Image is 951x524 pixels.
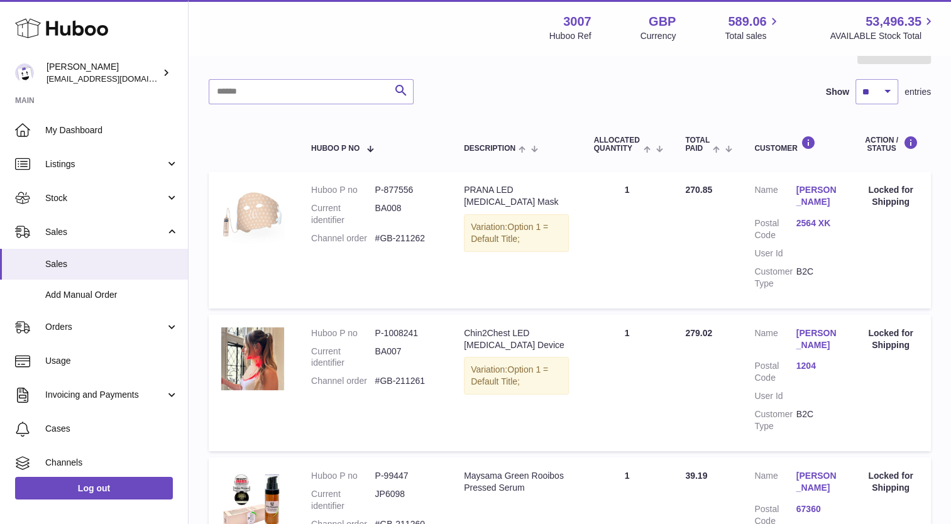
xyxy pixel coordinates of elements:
span: Usage [45,355,179,367]
img: 1_b267aea5-91db-496f-be72-e1a57b430806.png [221,327,284,390]
div: [PERSON_NAME] [47,61,160,85]
a: 2564 XK [796,217,838,229]
span: Total sales [725,30,781,42]
td: 1 [581,172,673,308]
a: [PERSON_NAME] [796,470,838,494]
span: Add Manual Order [45,289,179,301]
span: 53,496.35 [866,13,921,30]
dt: Customer Type [754,266,796,290]
span: Orders [45,321,165,333]
dt: User Id [754,248,796,259]
a: 53,496.35 AVAILABLE Stock Total [830,13,936,42]
dt: Channel order [311,232,375,244]
dd: B2C [796,408,838,432]
dt: Current identifier [311,202,375,226]
img: bevmay@maysama.com [15,63,34,82]
td: 1 [581,315,673,451]
a: 1204 [796,360,838,372]
dd: #GB-211261 [375,375,439,387]
span: Channels [45,457,179,469]
div: Locked for Shipping [863,470,918,494]
dt: Postal Code [754,217,796,241]
dd: BA007 [375,346,439,369]
dt: Customer Type [754,408,796,432]
span: Huboo P no [311,145,360,153]
div: Action / Status [863,136,918,153]
dd: P-99447 [375,470,439,482]
span: 39.19 [685,471,707,481]
dt: Postal Code [754,360,796,384]
a: Log out [15,477,173,499]
strong: GBP [649,13,676,30]
span: entries [904,86,931,98]
dt: Name [754,184,796,211]
span: Total paid [685,136,710,153]
span: Sales [45,258,179,270]
div: Maysama Green Rooibos Pressed Serum [464,470,569,494]
strong: 3007 [563,13,591,30]
span: Description [464,145,515,153]
span: Listings [45,158,165,170]
div: Variation: [464,357,569,395]
dt: User Id [754,390,796,402]
span: Sales [45,226,165,238]
span: ALLOCATED Quantity [594,136,640,153]
label: Show [826,86,849,98]
img: 30071704385433.jpg [221,184,284,247]
dd: BA008 [375,202,439,226]
div: Variation: [464,214,569,252]
div: Huboo Ref [549,30,591,42]
dd: B2C [796,266,838,290]
span: 279.02 [685,328,712,338]
div: PRANA LED [MEDICAL_DATA] Mask [464,184,569,208]
dt: Huboo P no [311,470,375,482]
dt: Name [754,470,796,497]
span: Stock [45,192,165,204]
dt: Channel order [311,375,375,387]
dd: P-1008241 [375,327,439,339]
dt: Current identifier [311,488,375,512]
span: My Dashboard [45,124,179,136]
a: [PERSON_NAME] [796,184,838,208]
span: Invoicing and Payments [45,389,165,401]
span: Cases [45,423,179,435]
div: Currency [640,30,676,42]
div: Locked for Shipping [863,184,918,208]
span: 270.85 [685,185,712,195]
a: 589.06 Total sales [725,13,781,42]
a: 67360 [796,503,838,515]
span: Option 1 = Default Title; [471,364,548,386]
dt: Name [754,327,796,354]
span: AVAILABLE Stock Total [830,30,936,42]
a: [PERSON_NAME] [796,327,838,351]
dd: JP6098 [375,488,439,512]
span: [EMAIL_ADDRESS][DOMAIN_NAME] [47,74,185,84]
span: 589.06 [728,13,766,30]
dd: P-877556 [375,184,439,196]
div: Chin2Chest LED [MEDICAL_DATA] Device [464,327,569,351]
span: Option 1 = Default Title; [471,222,548,244]
dt: Huboo P no [311,184,375,196]
div: Customer [754,136,838,153]
div: Locked for Shipping [863,327,918,351]
dt: Current identifier [311,346,375,369]
dd: #GB-211262 [375,232,439,244]
dt: Huboo P no [311,327,375,339]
